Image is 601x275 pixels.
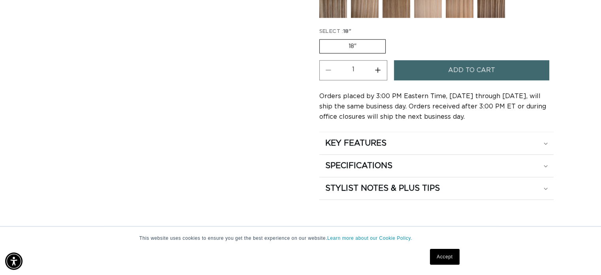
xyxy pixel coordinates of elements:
[325,161,392,171] h2: SPECIFICATIONS
[325,183,440,193] h2: STYLIST NOTES & PLUS TIPS
[430,249,459,265] a: Accept
[319,28,352,36] legend: SELECT :
[327,235,412,241] a: Learn more about our Cookie Policy.
[319,155,554,177] summary: SPECIFICATIONS
[5,252,23,270] div: Accessibility Menu
[319,93,546,120] span: Orders placed by 3:00 PM Eastern Time, [DATE] through [DATE], will ship the same business day. Or...
[319,132,554,154] summary: KEY FEATURES
[319,177,554,199] summary: STYLIST NOTES & PLUS TIPS
[394,60,550,80] button: Add to cart
[139,235,462,242] p: This website uses cookies to ensure you get the best experience on our website.
[325,138,386,148] h2: KEY FEATURES
[319,39,386,53] label: 18"
[343,29,351,34] span: 18"
[561,237,601,275] iframe: Chat Widget
[448,60,495,80] span: Add to cart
